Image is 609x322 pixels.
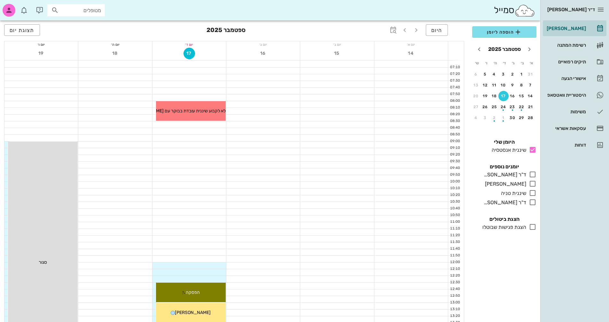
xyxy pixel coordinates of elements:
a: תיקים רפואיים [543,54,606,69]
h4: יומנים נוספים [472,163,536,171]
div: 1 [498,116,509,120]
th: ש׳ [473,58,481,68]
div: 31 [526,72,536,76]
span: 14 [405,51,417,56]
a: היסטוריית וואטסאפ [543,87,606,103]
div: 08:10 [448,105,461,110]
button: 18 [489,91,499,101]
div: 08:00 [448,98,461,104]
div: 09:50 [448,172,461,178]
div: 18 [489,94,499,98]
div: 10:30 [448,199,461,205]
div: אישורי הגעה [545,76,586,81]
div: 24 [498,105,509,109]
div: 7 [526,83,536,87]
div: 09:00 [448,139,461,144]
div: 10 [498,83,509,87]
div: 2 [507,72,518,76]
button: 3 [480,113,490,123]
div: היסטוריית וואטסאפ [545,93,586,98]
span: 18 [110,51,121,56]
div: יום ו׳ [4,41,78,48]
div: 11:30 [448,239,461,245]
div: 08:50 [448,132,461,137]
div: 10:50 [448,213,461,218]
button: 19 [35,48,47,59]
h4: הצגת ביטולים [472,215,536,223]
div: 12:40 [448,286,461,292]
div: ד"ר [PERSON_NAME] [481,171,526,179]
button: היום [426,24,448,36]
div: 10:40 [448,206,461,211]
div: 13:00 [448,300,461,305]
img: SmileCloud logo [514,4,535,17]
div: משימות [545,109,586,114]
div: 09:20 [448,152,461,157]
button: 28 [526,113,536,123]
button: 16 [257,48,269,59]
button: 11 [489,80,499,90]
div: 13:20 [448,313,461,319]
button: 14 [405,48,417,59]
button: 2 [507,69,518,79]
button: ספטמבר 2025 [486,43,523,56]
div: 14 [526,94,536,98]
a: משימות [543,104,606,119]
div: 5 [480,72,490,76]
a: דוחות [543,137,606,153]
div: 07:50 [448,92,461,97]
div: 19 [480,94,490,98]
span: 17 [184,51,195,56]
button: 12 [480,80,490,90]
button: 30 [507,113,518,123]
div: 3 [480,116,490,120]
button: 19 [480,91,490,101]
div: 11:20 [448,233,461,238]
button: חודש הבא [473,44,485,55]
div: יום ב׳ [300,41,374,48]
div: יום ד׳ [152,41,226,48]
button: תצוגת יום [4,24,40,36]
button: 27 [471,102,481,112]
button: 1 [517,69,527,79]
div: 09:10 [448,145,461,151]
button: הוספה ליומן [472,26,536,38]
div: 11:50 [448,253,461,258]
div: 28 [526,116,536,120]
div: שיננית טניה [498,189,526,197]
div: 09:40 [448,165,461,171]
div: 12 [480,83,490,87]
div: 07:10 [448,65,461,70]
div: 3 [498,72,509,76]
div: 30 [507,116,518,120]
div: 10:00 [448,179,461,184]
button: 3 [498,69,509,79]
button: 20 [471,91,481,101]
div: 12:30 [448,280,461,285]
button: 7 [526,80,536,90]
button: 21 [526,102,536,112]
div: 8 [517,83,527,87]
button: 4 [471,113,481,123]
div: 17 [498,94,509,98]
span: 16 [257,51,269,56]
button: 1 [498,113,509,123]
button: 2 [489,113,499,123]
div: סמייל [494,4,535,17]
button: 4 [489,69,499,79]
div: 11:40 [448,246,461,252]
h3: ספטמבר 2025 [207,24,246,37]
div: 4 [489,72,499,76]
span: לא לקבוע שיננית עובדת בבוקר עם [PERSON_NAME] [128,108,226,114]
button: 9 [507,80,518,90]
div: 9 [507,83,518,87]
button: 15 [332,48,343,59]
button: 5 [480,69,490,79]
button: 26 [480,102,490,112]
div: דוחות [545,142,586,148]
span: היום [431,27,442,33]
div: הצגת פגישות שבוטלו [480,223,526,231]
div: 23 [507,105,518,109]
th: ג׳ [509,58,518,68]
div: 07:40 [448,85,461,90]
